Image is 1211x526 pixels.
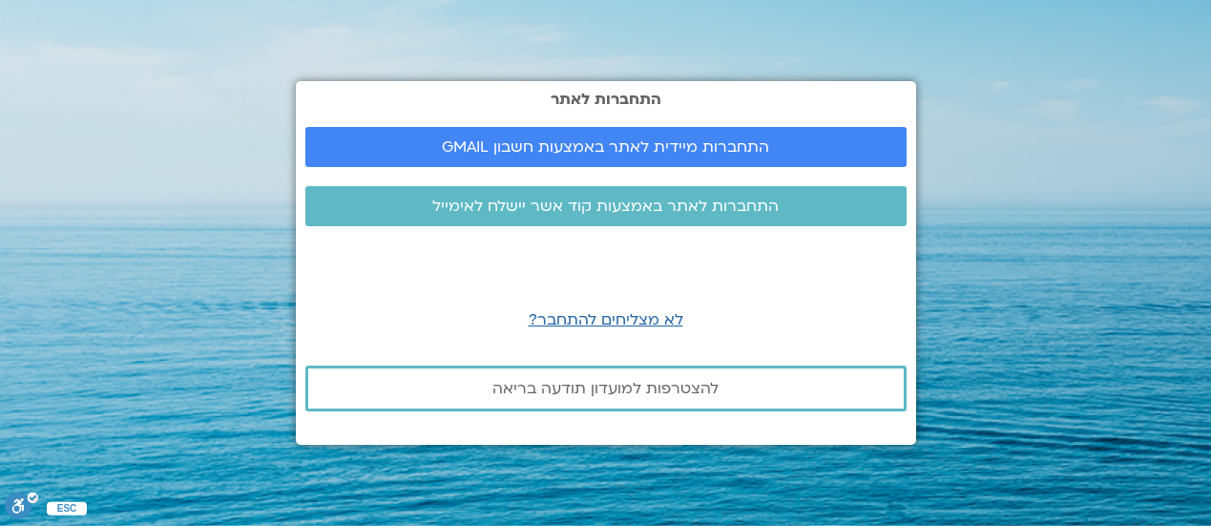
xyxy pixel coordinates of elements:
h2: התחברות לאתר [305,91,907,108]
a: להצטרפות למועדון תודעה בריאה [305,366,907,411]
a: התחברות מיידית לאתר באמצעות חשבון GMAIL [305,127,907,167]
span: התחברות לאתר באמצעות קוד אשר יישלח לאימייל [432,198,779,215]
a: התחברות לאתר באמצעות קוד אשר יישלח לאימייל [305,186,907,226]
a: לא מצליחים להתחבר? [529,309,683,330]
span: התחברות מיידית לאתר באמצעות חשבון GMAIL [442,138,769,156]
span: להצטרפות למועדון תודעה בריאה [492,380,719,397]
